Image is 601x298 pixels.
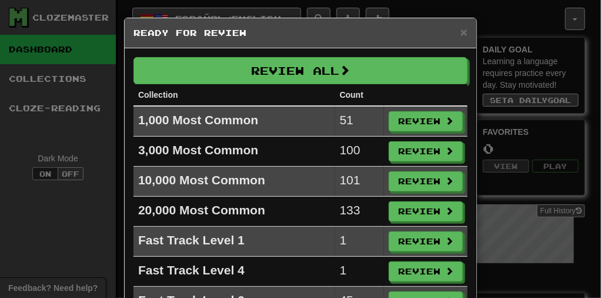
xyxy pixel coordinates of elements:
[133,227,335,257] td: Fast Track Level 1
[335,137,384,167] td: 100
[133,57,468,84] button: Review All
[460,26,468,38] button: Close
[335,106,384,137] td: 51
[460,25,468,39] span: ×
[335,84,384,106] th: Count
[133,257,335,287] td: Fast Track Level 4
[335,197,384,227] td: 133
[133,84,335,106] th: Collection
[389,261,463,282] button: Review
[389,171,463,191] button: Review
[335,227,384,257] td: 1
[133,106,335,137] td: 1,000 Most Common
[335,257,384,287] td: 1
[133,167,335,197] td: 10,000 Most Common
[335,167,384,197] td: 101
[133,137,335,167] td: 3,000 Most Common
[389,201,463,221] button: Review
[133,27,468,39] h5: Ready for Review
[389,231,463,251] button: Review
[389,141,463,161] button: Review
[389,111,463,131] button: Review
[133,197,335,227] td: 20,000 Most Common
